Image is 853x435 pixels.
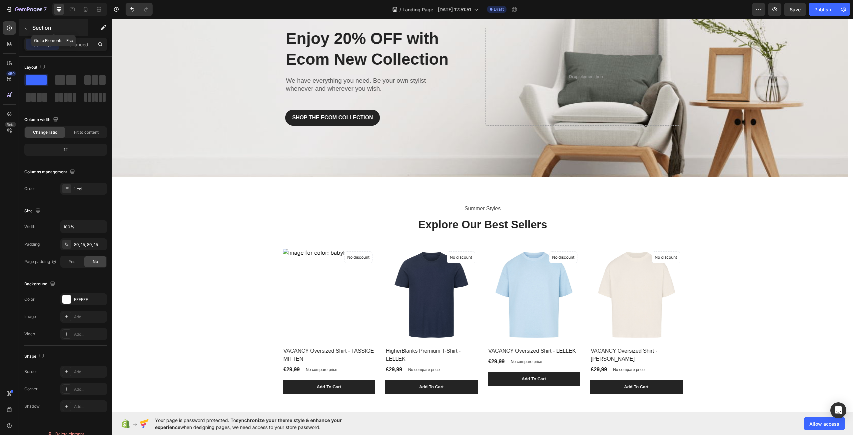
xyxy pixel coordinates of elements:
div: Drop element here [457,55,492,61]
div: Add To Cart [205,365,229,372]
p: No compare price [296,349,328,353]
span: / [400,6,401,13]
div: €29,99 [273,346,291,356]
h2: HigherBlanks Premium T-Shirt - LELLEK [273,328,366,345]
div: €29,99 [171,346,188,356]
div: Undo/Redo [126,3,153,16]
div: Width [24,224,35,230]
p: Settings [33,41,52,48]
h2: VACANCY Oversized Shirt - [PERSON_NAME] [478,328,570,345]
h2: VACANCY Oversized Shirt - TASSIGE MITTEN [171,328,263,345]
div: Column width [24,115,60,124]
div: SHOP THE ECOM COLLECTION [180,95,261,103]
div: Corner [24,386,38,392]
p: No compare price [501,349,532,353]
div: Image [24,314,36,320]
div: Add To Cart [307,365,331,372]
div: Shadow [24,403,40,409]
span: Yes [69,259,75,265]
input: Auto [61,221,107,233]
div: Video [24,331,35,337]
p: No compare price [193,349,225,353]
button: Add To Cart [376,353,468,368]
h2: VACANCY Oversized Shirt - LELLEK [376,328,468,337]
div: Add... [74,369,105,375]
div: 80, 15, 80, 15 [74,242,105,248]
div: Page padding [24,259,57,265]
div: Publish [814,6,831,13]
div: Add To Cart [410,357,434,364]
span: Allow access [809,420,839,427]
div: Order [24,186,35,192]
div: Add To Cart [512,365,536,372]
button: Save [784,3,806,16]
img: Image for color: french navy [273,230,366,323]
span: synchronize your theme style & enhance your experience [155,417,342,430]
p: No discount [338,236,360,242]
button: Allow access [804,417,845,430]
p: No compare price [398,341,430,345]
span: Fit to content [74,129,99,135]
span: Save [790,7,801,12]
button: SHOP THE ECOM COLLECTION [173,91,268,107]
button: 7 [3,3,50,16]
p: 7 [44,5,47,13]
iframe: Design area [112,19,853,412]
p: Advanced [66,41,88,48]
div: Color [24,296,35,302]
p: Explore Our Best Sellers [171,199,570,213]
span: Draft [494,6,504,12]
div: Padding [24,241,40,247]
div: Open Intercom Messenger [830,402,846,418]
span: Change ratio [33,129,57,135]
a: VACANCY Oversized Shirt - LECK EIER [478,230,570,323]
img: Image for color: babyblau [376,230,468,323]
button: Publish [809,3,837,16]
p: No discount [235,236,257,242]
button: Add To Cart [171,361,263,376]
div: Background [24,280,57,289]
div: FFFFFF [74,297,105,303]
div: Add... [74,314,105,320]
span: Landing Page - [DATE] 12:51:51 [403,6,471,13]
div: Add... [74,331,105,337]
p: Section [32,24,87,32]
img: Image for color: babyblau [171,230,263,323]
div: €29,99 [376,338,393,348]
div: Beta [5,122,16,127]
a: HigherBlanks Premium T-Shirt - LELLEK [273,230,366,323]
button: Add To Cart [478,361,570,376]
div: Columns management [24,168,76,177]
div: Shape [24,352,46,361]
div: Add... [74,404,105,410]
div: 1 col [74,186,105,192]
div: Layout [24,63,47,72]
div: 12 [26,145,106,154]
div: 450 [6,71,16,76]
div: Add... [74,386,105,392]
div: €29,99 [478,346,495,356]
span: Your page is password protected. To when designing pages, we need access to your store password. [155,417,368,431]
img: Image for color: natural raw [478,230,570,323]
a: VACANCY Oversized Shirt - TASSIGE MITTEN [171,230,263,323]
p: No discount [542,236,565,242]
p: Summer Styles [171,185,570,195]
span: No [93,259,98,265]
div: Size [24,207,42,216]
p: We have everything you need. Be your own stylist whenever and wherever you wish. [174,58,341,74]
button: Add To Cart [273,361,366,376]
div: Border [24,369,37,375]
p: No discount [440,236,462,242]
a: VACANCY Oversized Shirt - LELLEK [376,230,468,323]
